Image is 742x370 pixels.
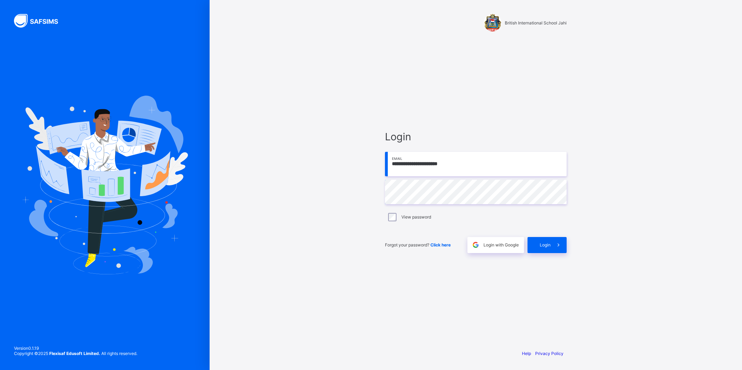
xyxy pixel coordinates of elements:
a: Help [522,351,531,356]
span: Login [540,242,551,247]
span: Login with Google [483,242,519,247]
img: Hero Image [22,96,188,274]
span: Forgot your password? [385,242,451,247]
img: SAFSIMS Logo [14,14,66,28]
img: google.396cfc9801f0270233282035f929180a.svg [472,241,480,249]
a: Privacy Policy [535,351,563,356]
span: British International School Jahi [505,20,567,25]
strong: Flexisaf Edusoft Limited. [49,351,100,356]
span: Version 0.1.19 [14,346,137,351]
span: Login [385,131,567,143]
a: Click here [430,242,451,247]
span: Copyright © 2025 All rights reserved. [14,351,137,356]
label: View password [401,214,431,220]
